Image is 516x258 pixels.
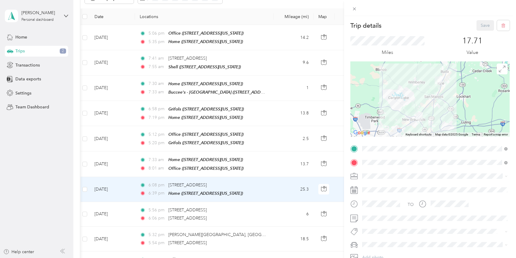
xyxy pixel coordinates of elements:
div: TO [408,201,414,208]
p: Miles [382,49,393,56]
iframe: Everlance-gr Chat Button Frame [482,224,516,258]
p: 17.71 [462,36,483,46]
a: Terms (opens in new tab) [472,133,480,136]
a: Report a map error [484,133,508,136]
p: Value [467,49,478,56]
span: Map data ©2025 Google [435,133,468,136]
img: Google [352,129,372,137]
p: Trip details [350,21,381,30]
a: Open this area in Google Maps (opens a new window) [352,129,372,137]
button: Keyboard shortcuts [406,132,432,137]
